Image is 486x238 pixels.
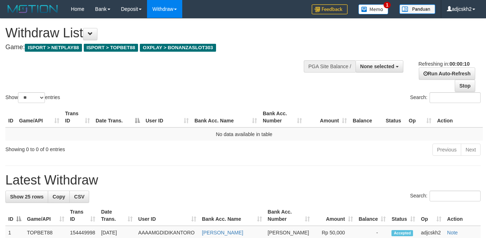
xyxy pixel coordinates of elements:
[5,127,483,141] td: No data available in table
[418,61,469,67] span: Refreshing in:
[10,194,43,200] span: Show 25 rows
[62,107,93,127] th: Trans ID: activate to sort column ascending
[268,230,309,235] span: [PERSON_NAME]
[391,230,413,236] span: Accepted
[24,205,67,226] th: Game/API: activate to sort column ascending
[140,44,216,52] span: OXPLAY > BONANZASLOT303
[192,107,260,127] th: Bank Acc. Name: activate to sort column ascending
[25,44,82,52] span: ISPORT > NETPLAY88
[304,60,356,73] div: PGA Site Balance /
[434,107,483,127] th: Action
[356,205,389,226] th: Balance: activate to sort column ascending
[399,4,435,14] img: panduan.png
[5,26,317,40] h1: Withdraw List
[449,61,469,67] strong: 00:00:10
[419,67,475,80] a: Run Auto-Refresh
[5,44,317,51] h4: Game:
[74,194,84,200] span: CSV
[199,205,265,226] th: Bank Acc. Name: activate to sort column ascending
[202,230,243,235] a: [PERSON_NAME]
[455,80,475,92] a: Stop
[5,191,48,203] a: Show 25 rows
[447,230,458,235] a: Note
[5,173,481,187] h1: Latest Withdraw
[16,107,62,127] th: Game/API: activate to sort column ascending
[461,144,481,156] a: Next
[84,44,138,52] span: ISPORT > TOPBET88
[430,191,481,201] input: Search:
[5,143,197,153] div: Showing 0 to 0 of 0 entries
[360,64,394,69] span: None selected
[93,107,143,127] th: Date Trans.: activate to sort column descending
[356,60,403,73] button: None selected
[5,92,60,103] label: Show entries
[5,4,60,14] img: MOTION_logo.png
[444,205,481,226] th: Action
[410,92,481,103] label: Search:
[136,205,199,226] th: User ID: activate to sort column ascending
[313,205,356,226] th: Amount: activate to sort column ascending
[305,107,350,127] th: Amount: activate to sort column ascending
[430,92,481,103] input: Search:
[432,144,461,156] a: Previous
[358,4,389,14] img: Button%20Memo.svg
[350,107,383,127] th: Balance
[52,194,65,200] span: Copy
[312,4,348,14] img: Feedback.jpg
[384,2,391,8] span: 1
[48,191,70,203] a: Copy
[410,191,481,201] label: Search:
[18,92,45,103] select: Showentries
[69,191,89,203] a: CSV
[5,107,16,127] th: ID
[260,107,305,127] th: Bank Acc. Number: activate to sort column ascending
[67,205,98,226] th: Trans ID: activate to sort column ascending
[418,205,444,226] th: Op: activate to sort column ascending
[5,205,24,226] th: ID: activate to sort column descending
[389,205,418,226] th: Status: activate to sort column ascending
[265,205,313,226] th: Bank Acc. Number: activate to sort column ascending
[98,205,135,226] th: Date Trans.: activate to sort column ascending
[143,107,192,127] th: User ID: activate to sort column ascending
[406,107,434,127] th: Op: activate to sort column ascending
[383,107,406,127] th: Status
